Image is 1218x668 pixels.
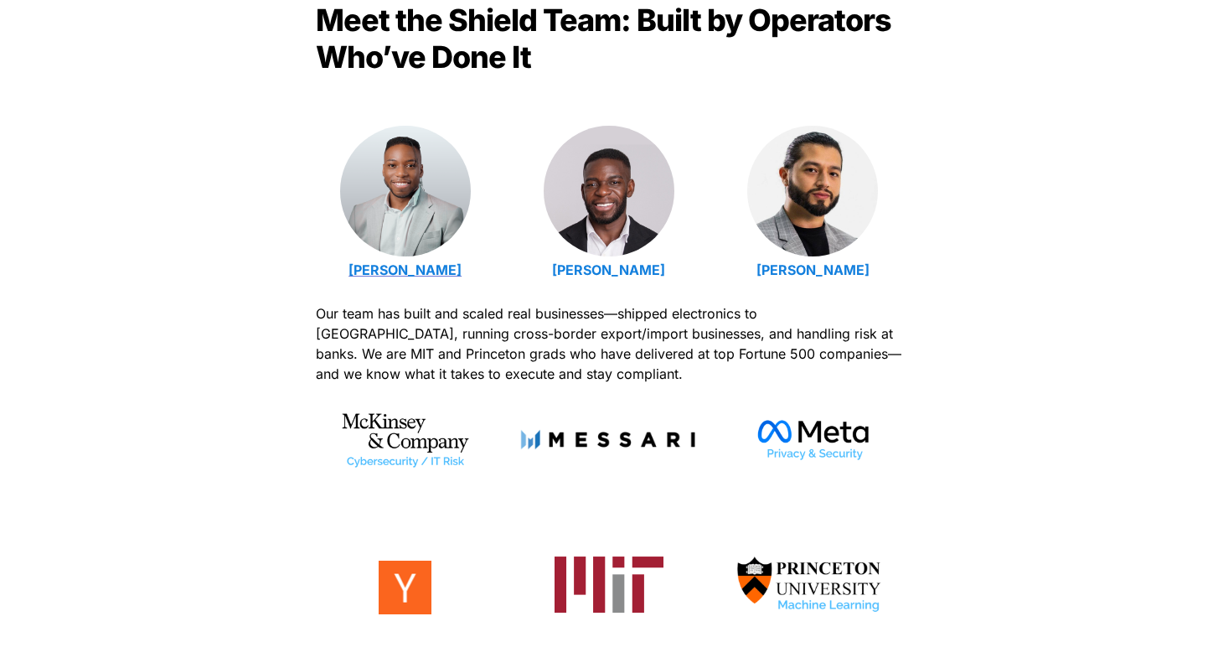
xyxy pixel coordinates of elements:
[316,2,897,75] span: Meet the Shield Team: Built by Operators Who’ve Done It
[756,262,870,278] a: [PERSON_NAME]
[316,305,906,382] span: Our team has built and scaled real businesses—shipped electronics to [GEOGRAPHIC_DATA], running c...
[348,262,462,278] a: [PERSON_NAME]
[552,262,665,278] a: [PERSON_NAME]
